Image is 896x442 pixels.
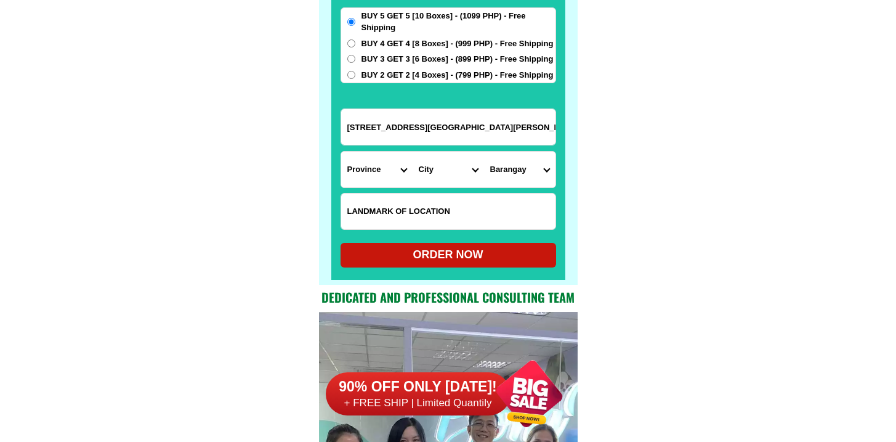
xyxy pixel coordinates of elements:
[347,55,355,63] input: BUY 3 GET 3 [6 Boxes] - (899 PHP) - Free Shipping
[361,38,554,50] span: BUY 4 GET 4 [8 Boxes] - (999 PHP) - Free Shipping
[341,152,413,187] select: Select province
[484,152,555,187] select: Select commune
[326,378,511,396] h6: 90% OFF ONLY [DATE]!
[413,152,484,187] select: Select district
[326,396,511,410] h6: + FREE SHIP | Limited Quantily
[341,109,555,145] input: Input address
[347,71,355,79] input: BUY 2 GET 2 [4 Boxes] - (799 PHP) - Free Shipping
[341,194,555,229] input: Input LANDMARKOFLOCATION
[319,288,578,306] h2: Dedicated and professional consulting team
[361,53,554,65] span: BUY 3 GET 3 [6 Boxes] - (899 PHP) - Free Shipping
[361,69,554,81] span: BUY 2 GET 2 [4 Boxes] - (799 PHP) - Free Shipping
[341,247,556,263] div: ORDER NOW
[347,18,355,26] input: BUY 5 GET 5 [10 Boxes] - (1099 PHP) - Free Shipping
[347,39,355,47] input: BUY 4 GET 4 [8 Boxes] - (999 PHP) - Free Shipping
[361,10,555,34] span: BUY 5 GET 5 [10 Boxes] - (1099 PHP) - Free Shipping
